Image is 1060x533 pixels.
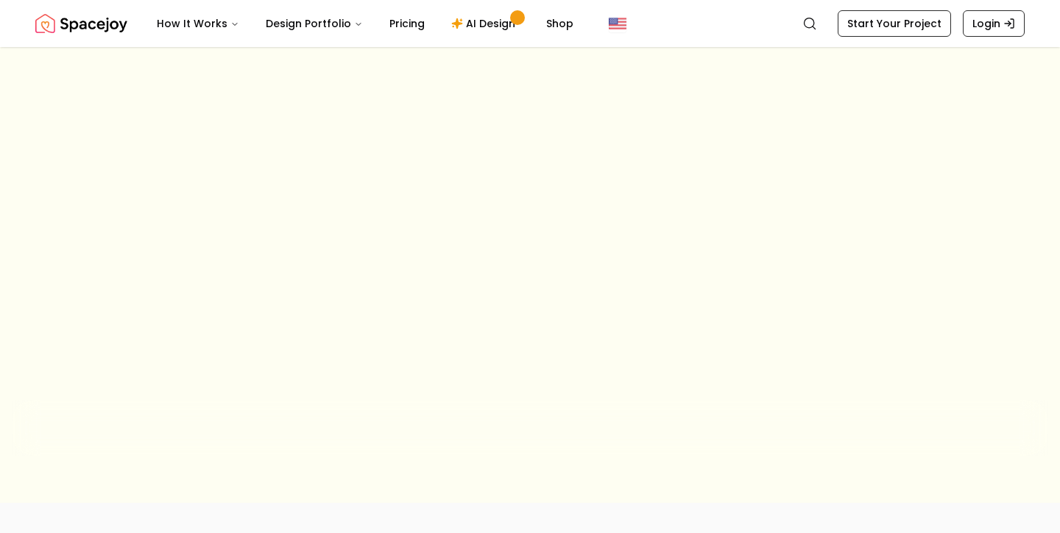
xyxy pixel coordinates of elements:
[35,9,127,38] a: Spacejoy
[963,10,1025,37] a: Login
[145,9,585,38] nav: Main
[609,15,626,32] img: United States
[378,9,437,38] a: Pricing
[35,9,127,38] img: Spacejoy Logo
[145,9,251,38] button: How It Works
[534,9,585,38] a: Shop
[838,10,951,37] a: Start Your Project
[254,9,375,38] button: Design Portfolio
[439,9,531,38] a: AI Design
